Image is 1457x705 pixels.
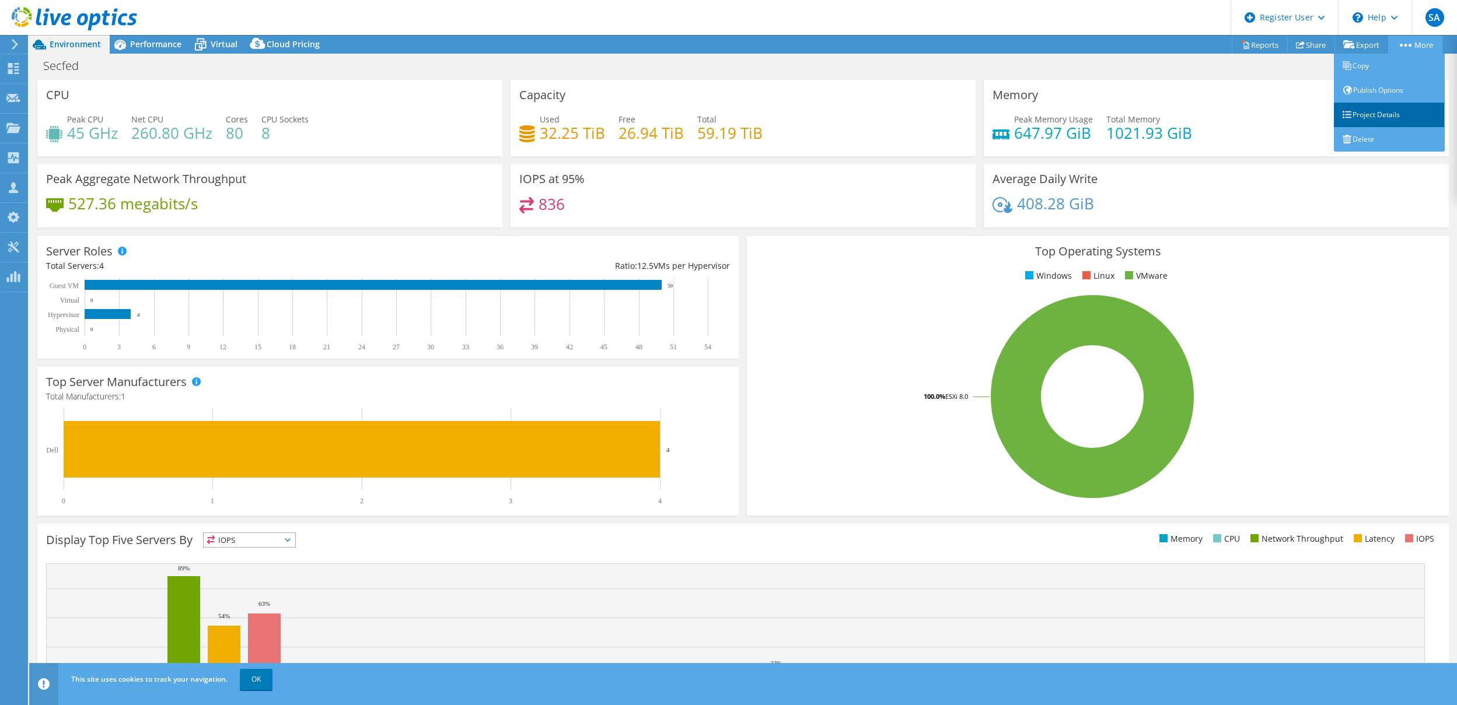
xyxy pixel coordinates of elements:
text: 27 [393,343,400,351]
a: Project Details [1334,103,1445,127]
li: Network Throughput [1248,532,1343,545]
a: Publish Options [1334,78,1445,103]
text: 21 [323,343,330,351]
tspan: ESXi 8.0 [945,392,968,401]
h3: Server Roles [46,245,113,258]
h3: Top Operating Systems [756,245,1439,258]
text: 33 [462,343,469,351]
text: 51 [670,343,677,351]
li: VMware [1122,269,1168,282]
h4: 8 [261,127,309,139]
span: Peak Memory Usage [1014,114,1093,125]
span: This site uses cookies to track your navigation. [71,674,228,684]
span: Cores [226,114,248,125]
h3: Peak Aggregate Network Throughput [46,173,246,185]
text: 4 [666,446,670,453]
span: Cloud Pricing [267,38,320,50]
text: 1 [211,497,214,505]
span: Net CPU [131,114,163,125]
h3: IOPS at 95% [519,173,585,185]
span: Performance [130,38,181,50]
text: Physical [55,325,79,334]
span: Free [619,114,635,125]
div: Total Servers: [46,259,388,272]
text: Virtual [60,296,80,304]
text: Guest VM [50,282,79,290]
text: 3 [509,497,512,505]
text: 0 [90,327,93,332]
div: Ratio: VMs per Hypervisor [388,259,730,272]
text: 89% [178,564,190,571]
h1: Secfed [38,59,97,72]
a: More [1388,36,1442,54]
h4: 26.94 TiB [619,127,684,139]
span: Peak CPU [67,114,103,125]
h3: Memory [993,89,1038,101]
a: Reports [1232,36,1288,54]
text: 2 [360,497,364,505]
text: 24 [358,343,365,351]
text: 63% [258,600,270,607]
h4: 80 [226,127,248,139]
span: 12.5 [637,260,654,271]
text: 42 [566,343,573,351]
a: OK [240,669,272,690]
text: 0 [90,297,93,303]
h3: CPU [46,89,69,101]
h3: Capacity [519,89,565,101]
text: 39 [531,343,538,351]
h4: 836 [539,198,565,211]
li: IOPS [1402,532,1434,545]
li: Memory [1156,532,1203,545]
text: 0 [83,343,86,351]
a: Export [1334,36,1389,54]
a: Delete [1334,127,1445,152]
text: 36 [497,343,504,351]
text: 48 [635,343,642,351]
span: Total [697,114,717,125]
h3: Top Server Manufacturers [46,376,187,388]
text: Hypervisor [48,311,79,319]
text: 4 [137,312,140,318]
h4: 527.36 megabits/s [68,197,198,210]
a: Share [1287,36,1335,54]
li: Latency [1351,532,1395,545]
text: 0 [62,497,65,505]
span: SA [1425,8,1444,27]
span: IOPS [204,533,295,547]
h4: Total Manufacturers: [46,390,730,403]
text: 18 [289,343,296,351]
h4: 59.19 TiB [697,127,763,139]
h3: Average Daily Write [993,173,1098,185]
text: 3 [117,343,121,351]
h4: 45 GHz [67,127,118,139]
text: 9 [187,343,190,351]
text: 54% [218,612,230,619]
span: Used [540,114,560,125]
h4: 32.25 TiB [540,127,605,139]
text: 12 [219,343,226,351]
li: Linux [1079,269,1114,282]
text: 30 [427,343,434,351]
text: 4 [658,497,662,505]
text: 54 [704,343,711,351]
text: 45 [600,343,607,351]
text: 22% [770,660,782,667]
h4: 647.97 GiB [1014,127,1093,139]
h4: 260.80 GHz [131,127,212,139]
h4: 408.28 GiB [1017,197,1094,210]
svg: \n [1353,12,1363,23]
text: 15 [254,343,261,351]
span: 1 [121,391,125,402]
text: Dell [46,446,58,454]
span: Virtual [211,38,237,50]
li: CPU [1210,532,1240,545]
span: CPU Sockets [261,114,309,125]
text: 6 [152,343,156,351]
li: Windows [1022,269,1072,282]
a: Copy [1334,54,1445,78]
text: 50 [668,283,673,289]
span: Total Memory [1106,114,1160,125]
tspan: 100.0% [924,392,945,401]
span: Environment [50,38,101,50]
